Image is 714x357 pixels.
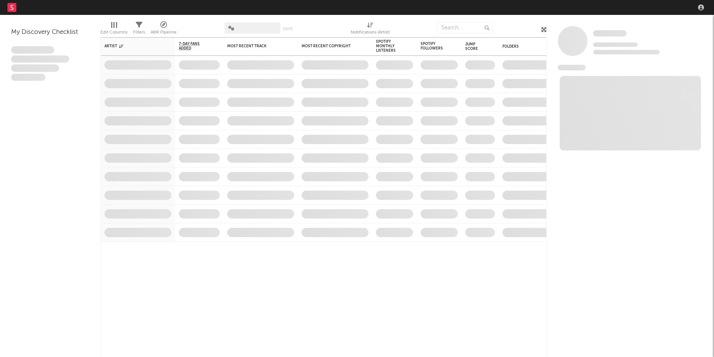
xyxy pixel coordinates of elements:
[376,39,402,53] div: Spotify Monthly Listeners
[100,28,128,37] div: Edit Columns
[11,46,54,54] span: Lorem ipsum dolor
[104,44,160,48] div: Artist
[421,42,447,51] div: Spotify Followers
[351,19,390,40] div: Notifications (Artist)
[227,44,283,48] div: Most Recent Track
[351,28,390,37] div: Notifications (Artist)
[593,30,627,36] span: Some Artist
[465,42,484,51] div: Jump Score
[437,22,493,34] input: Search...
[11,28,89,37] div: My Discovery Checklist
[593,50,660,54] span: 0 fans last week
[502,44,558,49] div: Folders
[558,65,586,70] span: News Feed
[593,42,638,47] span: Tracking Since: [DATE]
[11,55,69,63] span: Integer aliquet in purus et
[133,19,145,40] div: Filters
[11,74,45,81] span: Aliquam viverra
[283,27,293,31] button: Save
[302,44,357,48] div: Most Recent Copyright
[593,30,627,37] a: Some Artist
[179,42,209,51] span: 7-Day Fans Added
[151,28,177,37] div: A&R Pipeline
[151,19,177,40] div: A&R Pipeline
[11,64,59,72] span: Praesent ac interdum
[100,19,128,40] div: Edit Columns
[133,28,145,37] div: Filters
